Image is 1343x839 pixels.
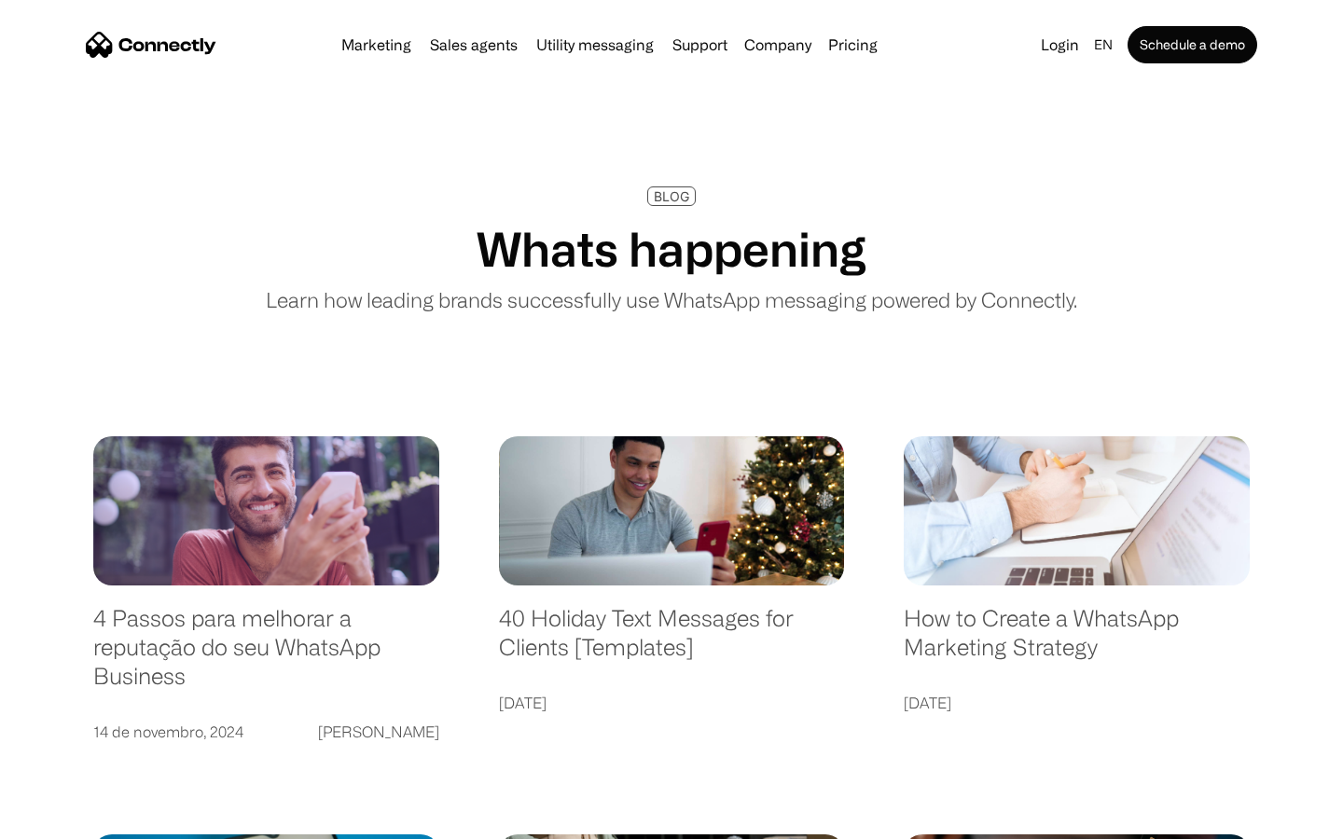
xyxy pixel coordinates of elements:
div: [PERSON_NAME] [318,719,439,745]
ul: Language list [37,806,112,832]
a: How to Create a WhatsApp Marketing Strategy [904,604,1250,680]
a: Utility messaging [529,37,661,52]
a: Login [1033,32,1087,58]
a: Pricing [821,37,885,52]
a: Marketing [334,37,419,52]
div: en [1094,32,1113,58]
h1: Whats happening [477,221,866,277]
a: Support [665,37,735,52]
a: 40 Holiday Text Messages for Clients [Templates] [499,604,845,680]
a: Schedule a demo [1128,26,1257,63]
div: [DATE] [499,690,547,716]
a: Sales agents [422,37,525,52]
div: 14 de novembro, 2024 [93,719,243,745]
div: Company [744,32,811,58]
a: 4 Passos para melhorar a reputação do seu WhatsApp Business [93,604,439,708]
div: BLOG [654,189,689,203]
div: [DATE] [904,690,951,716]
aside: Language selected: English [19,806,112,832]
p: Learn how leading brands successfully use WhatsApp messaging powered by Connectly. [266,284,1077,315]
